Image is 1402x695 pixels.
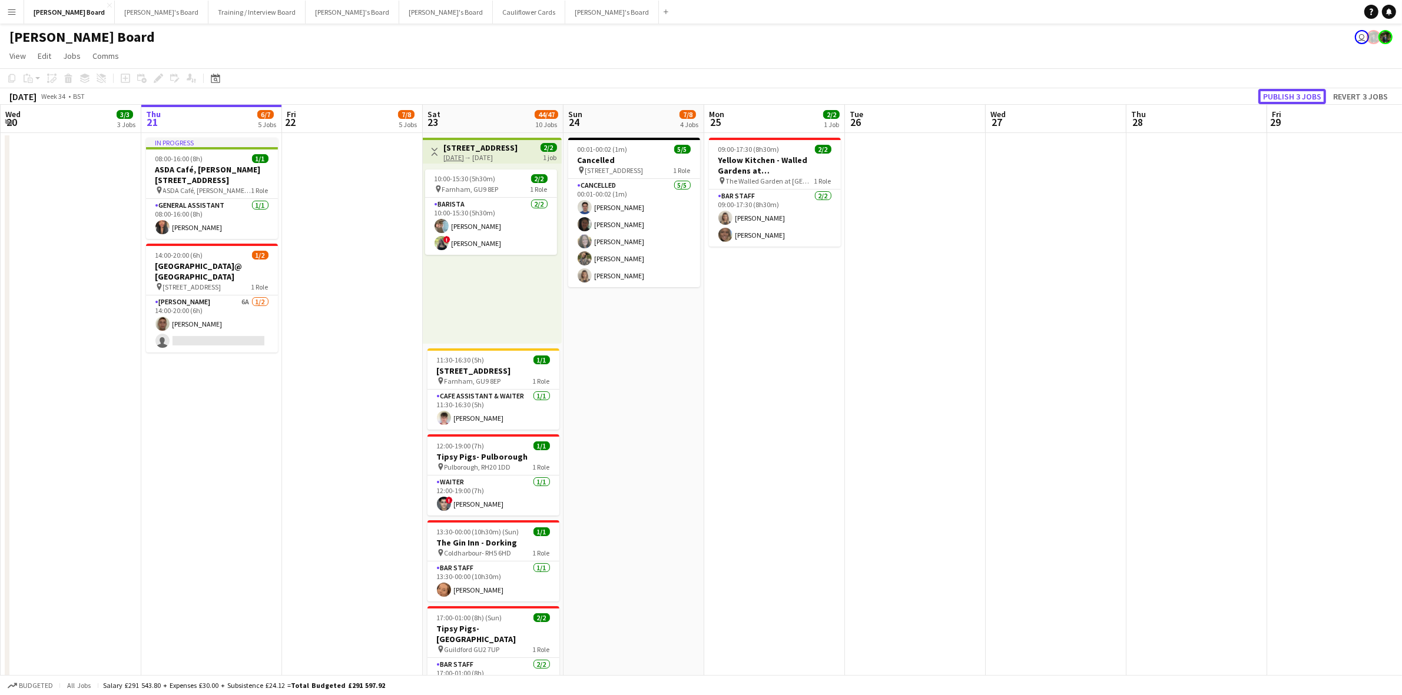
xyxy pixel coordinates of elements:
[146,109,161,119] span: Thu
[306,1,399,24] button: [PERSON_NAME]'s Board
[5,48,31,64] a: View
[674,145,691,154] span: 5/5
[709,138,841,247] app-job-card: 09:00-17:30 (8h30m)2/2Yellow Kitchen - Walled Gardens at [GEOGRAPHIC_DATA] The Walled Garden at [...
[578,145,628,154] span: 00:01-00:02 (1m)
[65,681,93,690] span: All jobs
[4,115,21,129] span: 20
[533,441,550,450] span: 1/1
[990,109,1006,119] span: Wed
[444,153,518,162] div: → [DATE]
[1355,30,1369,44] app-user-avatar: Kathryn Davies
[427,348,559,430] app-job-card: 11:30-16:30 (5h)1/1[STREET_ADDRESS] Farnham, GU9 8EP1 RoleCAFE ASSISTANT & WAITER1/111:30-16:30 (...
[291,681,385,690] span: Total Budgeted £291 597.92
[533,527,550,536] span: 1/1
[1270,115,1281,129] span: 29
[9,91,37,102] div: [DATE]
[398,110,415,119] span: 7/8
[427,537,559,548] h3: The Gin Inn - Dorking
[5,109,21,119] span: Wed
[155,251,203,260] span: 14:00-20:00 (6h)
[146,164,278,185] h3: ASDA Café, [PERSON_NAME][STREET_ADDRESS]
[258,120,276,129] div: 5 Jobs
[543,152,557,162] div: 1 job
[445,645,500,654] span: Guildford GU2 7UP
[117,110,133,119] span: 3/3
[680,110,696,119] span: 7/8
[257,110,274,119] span: 6/7
[568,155,700,165] h3: Cancelled
[443,236,450,243] span: !
[163,282,221,291] span: [STREET_ADDRESS]
[146,261,278,282] h3: [GEOGRAPHIC_DATA]@ [GEOGRAPHIC_DATA]
[568,179,700,287] app-card-role: Cancelled5/500:01-00:02 (1m)[PERSON_NAME][PERSON_NAME][PERSON_NAME][PERSON_NAME][PERSON_NAME]
[848,115,863,129] span: 26
[427,390,559,430] app-card-role: CAFE ASSISTANT & WAITER1/111:30-16:30 (5h)[PERSON_NAME]
[427,520,559,601] div: 13:30-00:00 (10h30m) (Sun)1/1The Gin Inn - Dorking Coldharbour- RH5 6HD1 RoleBAR STAFF1/113:30-00...
[252,251,269,260] span: 1/2
[533,377,550,385] span: 1 Role
[426,115,440,129] span: 23
[115,1,208,24] button: [PERSON_NAME]'s Board
[709,155,841,176] h3: Yellow Kitchen - Walled Gardens at [GEOGRAPHIC_DATA]
[541,143,557,152] span: 2/2
[33,48,56,64] a: Edit
[1131,109,1146,119] span: Thu
[533,548,550,557] span: 1 Role
[680,120,698,129] div: 4 Jobs
[493,1,565,24] button: Cauliflower Cards
[823,110,840,119] span: 2/2
[399,1,493,24] button: [PERSON_NAME]'s Board
[208,1,306,24] button: Training / Interview Board
[144,115,161,129] span: 21
[1328,89,1393,104] button: Revert 3 jobs
[92,51,119,61] span: Comms
[437,527,519,536] span: 13:30-00:00 (10h30m) (Sun)
[155,154,203,163] span: 08:00-16:00 (8h)
[287,109,296,119] span: Fri
[58,48,85,64] a: Jobs
[73,92,85,101] div: BST
[425,169,557,255] app-job-card: 10:00-15:30 (5h30m)2/2 Farnham, GU9 8EP1 RoleBarista2/210:00-15:30 (5h30m)[PERSON_NAME]![PERSON_N...
[163,186,251,195] span: ASDA Café, [PERSON_NAME][STREET_ADDRESS]
[117,120,135,129] div: 3 Jobs
[850,109,863,119] span: Tue
[19,681,53,690] span: Budgeted
[709,109,724,119] span: Mon
[707,115,724,129] span: 25
[445,377,501,385] span: Farnham, GU9 8EP
[437,355,485,364] span: 11:30-16:30 (5h)
[718,145,780,154] span: 09:00-17:30 (8h30m)
[146,138,278,239] app-job-card: In progress08:00-16:00 (8h)1/1ASDA Café, [PERSON_NAME][STREET_ADDRESS] ASDA Café, [PERSON_NAME][S...
[1367,30,1381,44] app-user-avatar: Dean Manyonga
[437,441,485,450] span: 12:00-19:00 (7h)
[566,115,582,129] span: 24
[674,166,691,175] span: 1 Role
[709,189,841,247] app-card-role: BAR STAFF2/209:00-17:30 (8h30m)[PERSON_NAME][PERSON_NAME]
[38,51,51,61] span: Edit
[399,120,417,129] div: 5 Jobs
[531,174,548,183] span: 2/2
[824,120,839,129] div: 1 Job
[445,463,511,471] span: Pulborough, RH20 1DD
[9,28,155,46] h1: [PERSON_NAME] Board
[24,1,115,24] button: [PERSON_NAME] Board
[989,115,1006,129] span: 27
[726,177,814,185] span: The Walled Garden at [GEOGRAPHIC_DATA]
[146,295,278,353] app-card-role: [PERSON_NAME]6A1/214:00-20:00 (6h)[PERSON_NAME]
[1272,109,1281,119] span: Fri
[39,92,68,101] span: Week 34
[585,166,644,175] span: [STREET_ADDRESS]
[9,51,26,61] span: View
[535,120,558,129] div: 10 Jobs
[533,463,550,471] span: 1 Role
[146,199,278,239] app-card-role: General Assistant1/108:00-16:00 (8h)[PERSON_NAME]
[251,186,269,195] span: 1 Role
[568,138,700,287] app-job-card: 00:01-00:02 (1m)5/5Cancelled [STREET_ADDRESS]1 RoleCancelled5/500:01-00:02 (1m)[PERSON_NAME][PERS...
[427,475,559,516] app-card-role: Waiter1/112:00-19:00 (7h)![PERSON_NAME]
[427,365,559,376] h3: [STREET_ADDRESS]
[533,613,550,622] span: 2/2
[88,48,124,64] a: Comms
[146,244,278,353] app-job-card: 14:00-20:00 (6h)1/2[GEOGRAPHIC_DATA]@ [GEOGRAPHIC_DATA] [STREET_ADDRESS]1 Role[PERSON_NAME]6A1/21...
